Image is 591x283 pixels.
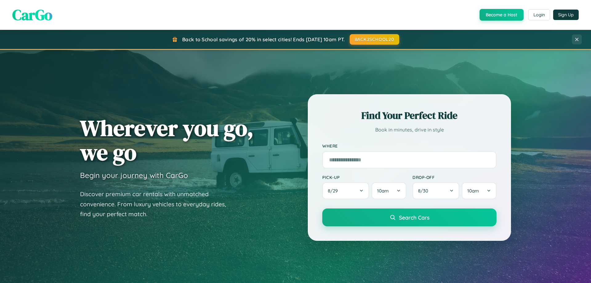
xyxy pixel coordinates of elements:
h1: Wherever you go, we go [80,116,254,164]
button: 8/30 [412,182,459,199]
p: Discover premium car rentals with unmatched convenience. From luxury vehicles to everyday rides, ... [80,189,234,219]
button: Search Cars [322,208,497,226]
button: 8/29 [322,182,369,199]
span: 8 / 30 [418,188,431,194]
span: 8 / 29 [328,188,341,194]
span: Back to School savings of 20% in select cities! Ends [DATE] 10am PT. [182,36,345,42]
p: Book in minutes, drive in style [322,125,497,134]
label: Where [322,144,497,149]
button: Login [528,9,550,20]
label: Pick-up [322,175,406,180]
span: Search Cars [399,214,429,221]
button: 10am [372,182,406,199]
span: 10am [467,188,479,194]
button: Become a Host [480,9,524,21]
button: Sign Up [553,10,579,20]
h2: Find Your Perfect Ride [322,109,497,122]
label: Drop-off [412,175,497,180]
button: BACK2SCHOOL20 [350,34,399,45]
h3: Begin your journey with CarGo [80,171,188,180]
span: CarGo [12,5,52,25]
button: 10am [462,182,497,199]
span: 10am [377,188,389,194]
